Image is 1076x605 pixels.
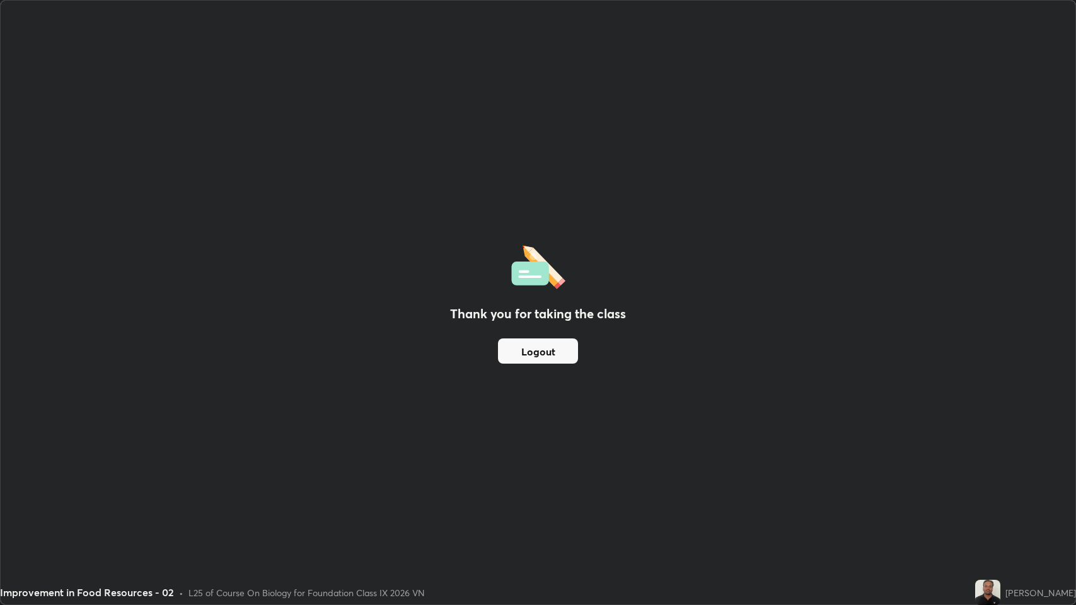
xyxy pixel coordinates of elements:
[188,586,425,599] div: L25 of Course On Biology for Foundation Class IX 2026 VN
[450,304,626,323] h2: Thank you for taking the class
[179,586,183,599] div: •
[1005,586,1076,599] div: [PERSON_NAME]
[975,580,1000,605] img: c449bc7577714875aafd9c306618b106.jpg
[511,241,565,289] img: offlineFeedback.1438e8b3.svg
[498,338,578,364] button: Logout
